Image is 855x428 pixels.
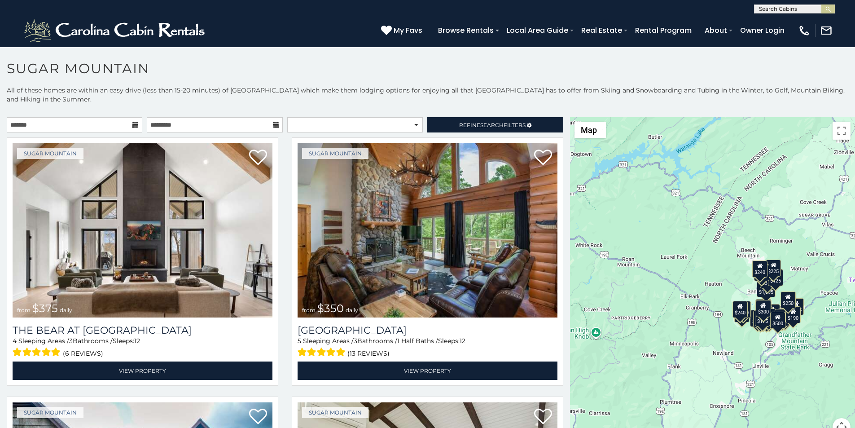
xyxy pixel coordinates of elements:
span: daily [346,307,358,313]
div: $250 [780,291,796,309]
span: 4 [13,337,17,345]
span: 12 [134,337,140,345]
div: $200 [765,304,780,321]
a: The Bear At [GEOGRAPHIC_DATA] [13,324,272,336]
div: $190 [755,299,771,316]
a: Rental Program [631,22,696,38]
a: Real Estate [577,22,627,38]
span: (13 reviews) [347,348,390,359]
a: Add to favorites [249,408,267,427]
span: Search [480,122,504,128]
a: Add to favorites [249,149,267,168]
div: $225 [766,260,781,277]
a: [GEOGRAPHIC_DATA] [298,324,557,336]
a: Local Area Guide [502,22,573,38]
h3: Grouse Moor Lodge [298,324,557,336]
a: About [700,22,732,38]
span: 3 [354,337,357,345]
a: View Property [13,362,272,380]
span: 12 [460,337,465,345]
div: $195 [775,309,790,326]
a: Sugar Mountain [302,407,368,418]
span: from [302,307,316,313]
a: Sugar Mountain [17,148,83,159]
span: $350 [317,302,344,315]
div: $240 [732,301,748,318]
div: Sleeping Areas / Bathrooms / Sleeps: [13,336,272,359]
a: Browse Rentals [434,22,498,38]
a: My Favs [381,25,425,36]
div: $1,095 [757,280,776,297]
a: View Property [298,362,557,380]
img: Grouse Moor Lodge [298,143,557,318]
button: Change map style [574,122,606,138]
div: $175 [755,309,770,327]
img: mail-regular-white.png [820,24,833,37]
div: $500 [770,312,785,329]
a: Owner Login [736,22,789,38]
span: daily [60,307,72,313]
div: Sleeping Areas / Bathrooms / Sleeps: [298,336,557,359]
span: Map [581,125,597,135]
span: 3 [69,337,73,345]
button: Toggle fullscreen view [833,122,851,140]
span: 5 [298,337,301,345]
div: $125 [768,269,783,286]
span: My Favs [394,25,422,36]
a: Sugar Mountain [17,407,83,418]
span: from [17,307,31,313]
div: $240 [753,260,768,278]
div: $155 [754,310,769,327]
span: (6 reviews) [63,348,103,359]
div: $155 [789,298,804,315]
a: Sugar Mountain [302,148,368,159]
a: Add to favorites [534,149,552,168]
div: $190 [786,306,801,323]
div: $300 [756,300,771,317]
img: White-1-2.png [22,17,209,44]
a: RefineSearchFilters [427,117,563,132]
a: The Bear At Sugar Mountain from $375 daily [13,143,272,318]
span: $375 [32,302,58,315]
img: The Bear At Sugar Mountain [13,143,272,318]
span: 1 Half Baths / [397,337,438,345]
span: Refine Filters [459,122,526,128]
h3: The Bear At Sugar Mountain [13,324,272,336]
a: Grouse Moor Lodge from $350 daily [298,143,557,318]
img: phone-regular-white.png [798,24,811,37]
a: Add to favorites [534,408,552,427]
